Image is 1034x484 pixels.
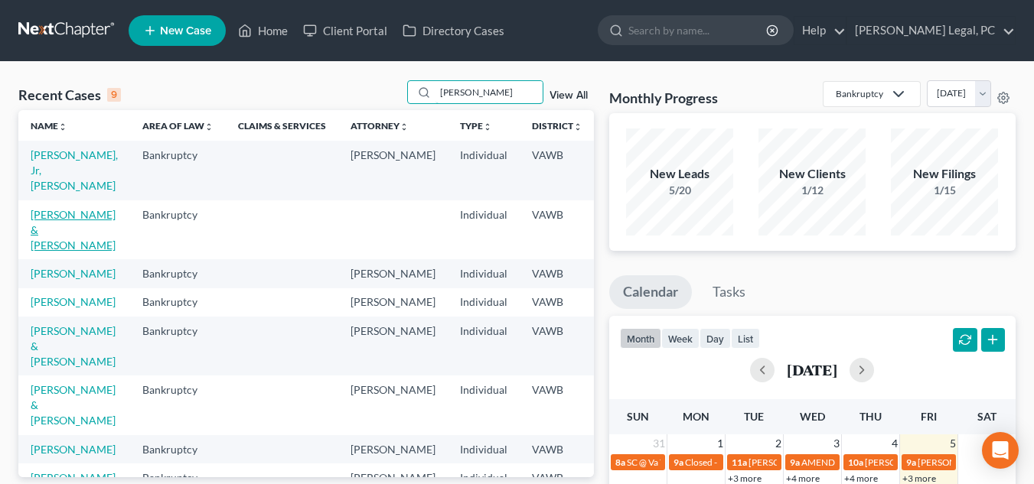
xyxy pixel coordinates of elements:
span: 11a [732,456,747,468]
a: Home [230,17,295,44]
a: [PERSON_NAME] & [PERSON_NAME] [31,324,116,368]
td: Bankruptcy [130,259,226,287]
td: VAWB [520,375,595,434]
div: 9 [107,88,121,102]
a: [PERSON_NAME] [31,295,116,308]
td: [PERSON_NAME] [338,435,448,463]
span: Fri [921,410,937,423]
a: Attorneyunfold_more [351,120,409,132]
div: Recent Cases [18,86,121,104]
span: Sat [977,410,996,423]
a: View All [550,90,588,101]
td: VAWB [520,435,595,463]
div: 1/12 [758,183,866,198]
td: VAWB [520,259,595,287]
a: +3 more [728,473,762,484]
span: Sun [627,410,649,423]
i: unfold_more [58,122,67,132]
a: Tasks [699,275,759,309]
a: [PERSON_NAME] & [PERSON_NAME] [31,383,116,427]
a: Districtunfold_more [532,120,582,132]
td: Bankruptcy [130,375,226,434]
input: Search by name... [435,81,543,103]
td: VAWB [520,288,595,317]
td: Bankruptcy [130,200,226,259]
span: 5 [948,434,957,453]
span: 9a [906,456,916,468]
td: Bankruptcy [130,288,226,317]
a: Calendar [609,275,692,309]
a: Area of Lawunfold_more [142,120,214,132]
i: unfold_more [204,122,214,132]
span: 4 [890,434,899,453]
td: Bankruptcy [130,317,226,375]
span: Thu [859,410,882,423]
div: Open Intercom Messenger [982,432,1019,469]
h2: [DATE] [787,362,837,378]
td: Bankruptcy [130,435,226,463]
a: +4 more [844,473,878,484]
span: Closed - [DATE] - Closed [685,456,781,468]
a: Directory Cases [395,17,512,44]
span: 9a [674,456,683,468]
td: [PERSON_NAME] [338,317,448,375]
div: New Leads [626,165,733,183]
a: Client Portal [295,17,395,44]
span: Tue [744,410,764,423]
i: unfold_more [400,122,409,132]
td: [PERSON_NAME] [338,288,448,317]
span: AMENDED PLAN DUE FOR [PERSON_NAME] [801,456,986,468]
h3: Monthly Progress [609,89,718,107]
button: list [731,328,760,349]
span: New Case [160,25,211,37]
a: Typeunfold_more [460,120,492,132]
a: +4 more [786,473,820,484]
div: 5/20 [626,183,733,198]
a: [PERSON_NAME] [31,443,116,456]
i: unfold_more [573,122,582,132]
td: Individual [448,317,520,375]
a: [PERSON_NAME] & [PERSON_NAME] [31,208,116,252]
button: week [661,328,700,349]
button: month [620,328,661,349]
a: [PERSON_NAME] Legal, PC [847,17,1015,44]
td: Individual [448,375,520,434]
div: New Clients [758,165,866,183]
td: VAWB [520,200,595,259]
td: [PERSON_NAME] [338,259,448,287]
a: [PERSON_NAME] [31,267,116,280]
span: 3 [832,434,841,453]
a: Help [794,17,846,44]
td: Individual [448,435,520,463]
td: VAWB [520,141,595,200]
a: [PERSON_NAME], Jr, [PERSON_NAME] [31,148,118,192]
th: Claims & Services [226,110,338,141]
span: 1 [716,434,725,453]
a: Nameunfold_more [31,120,67,132]
td: Bankruptcy [130,141,226,200]
td: [PERSON_NAME] [338,375,448,434]
div: New Filings [891,165,998,183]
input: Search by name... [628,16,768,44]
td: VAWB [520,317,595,375]
span: 8a [615,456,625,468]
td: Individual [448,141,520,200]
span: [PERSON_NAME] to sign [749,456,848,468]
span: 31 [651,434,667,453]
td: Individual [448,288,520,317]
span: Wed [800,410,825,423]
a: +3 more [902,473,936,484]
div: Bankruptcy [836,87,883,100]
i: unfold_more [483,122,492,132]
td: [PERSON_NAME] [338,141,448,200]
span: Mon [683,410,709,423]
span: 10a [848,456,863,468]
td: Individual [448,200,520,259]
div: 1/15 [891,183,998,198]
button: day [700,328,731,349]
span: 9a [790,456,800,468]
td: Individual [448,259,520,287]
span: SC @ Va Tech [627,456,679,468]
span: 2 [774,434,783,453]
